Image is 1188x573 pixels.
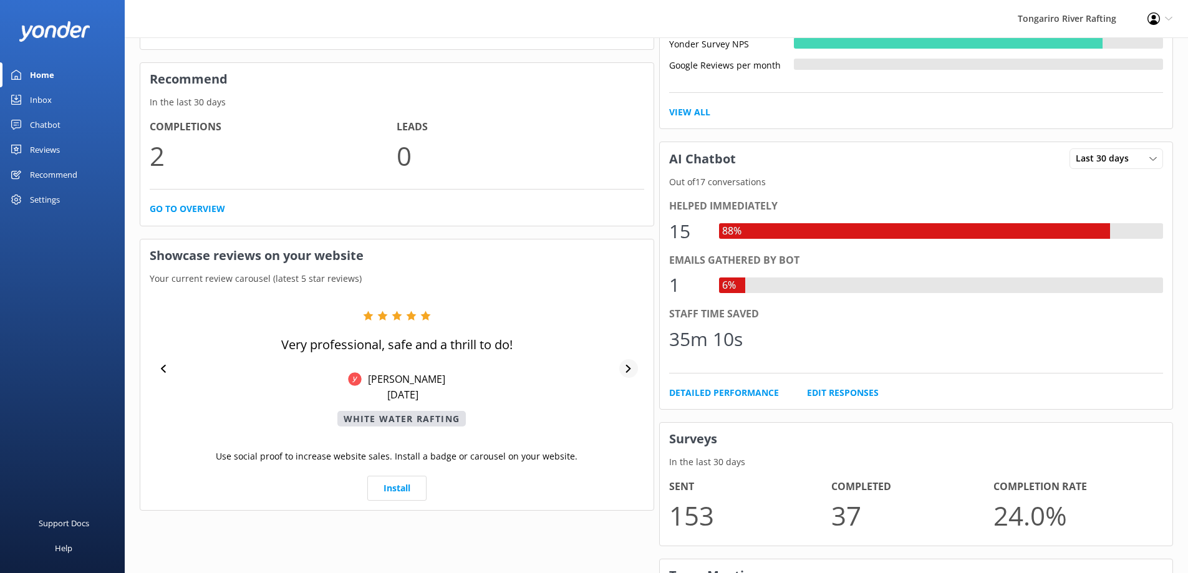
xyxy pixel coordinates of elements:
p: 24.0 % [993,494,1156,536]
div: 6% [719,277,739,294]
div: 15 [669,216,707,246]
span: Last 30 days [1076,152,1136,165]
a: Go to overview [150,202,225,216]
div: Support Docs [39,511,89,536]
div: 88% [719,223,745,239]
p: 0 [397,135,644,176]
h4: Sent [669,479,831,495]
div: Help [55,536,72,561]
div: Recommend [30,162,77,187]
h4: Completion Rate [993,479,1156,495]
p: [PERSON_NAME] [362,372,445,386]
a: View All [669,105,710,119]
a: Edit Responses [807,386,879,400]
div: Inbox [30,87,52,112]
a: Install [367,476,427,501]
p: Your current review carousel (latest 5 star reviews) [140,272,654,286]
p: [DATE] [387,388,418,402]
p: Use social proof to increase website sales. Install a badge or carousel on your website. [216,450,577,463]
h4: Completions [150,119,397,135]
div: Google Reviews per month [669,59,794,70]
div: Chatbot [30,112,60,137]
h4: Leads [397,119,644,135]
div: Staff time saved [669,306,1164,322]
p: 153 [669,494,831,536]
img: yonder-white-logo.png [19,21,90,42]
p: 2 [150,135,397,176]
div: 35m 10s [669,324,743,354]
h3: AI Chatbot [660,143,745,175]
div: Settings [30,187,60,212]
p: White Water Rafting [337,411,466,426]
div: Home [30,62,54,87]
h4: Completed [831,479,993,495]
h3: Showcase reviews on your website [140,239,654,272]
div: Reviews [30,137,60,162]
div: Emails gathered by bot [669,253,1164,269]
p: Out of 17 conversations [660,175,1173,189]
p: Very professional, safe and a thrill to do! [281,336,513,354]
p: 37 [831,494,993,536]
p: In the last 30 days [140,95,654,109]
a: Detailed Performance [669,386,779,400]
div: 1 [669,270,707,300]
h3: Surveys [660,423,1173,455]
img: Yonder [348,372,362,386]
div: Helped immediately [669,198,1164,214]
h3: Recommend [140,63,654,95]
p: In the last 30 days [660,455,1173,469]
div: Yonder Survey NPS [669,37,794,49]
